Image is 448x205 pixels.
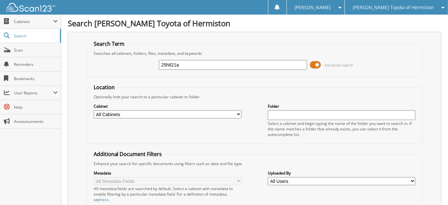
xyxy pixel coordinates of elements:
[14,33,57,39] span: Search
[268,121,416,137] div: Select a cabinet and begin typing the name of the folder you want to search in. If the name match...
[90,151,165,158] legend: Additional Document Filters
[90,161,419,166] div: Enhance your search for specific documents using filters such as date and file type.
[14,19,53,24] span: Cabinets
[325,63,354,67] span: Advanced Search
[94,186,242,202] div: All metadata fields are searched by default. Select a cabinet with metadata to enable filtering b...
[268,103,416,109] label: Folder
[14,62,58,67] span: Reminders
[14,104,58,110] span: Help
[14,119,58,124] span: Announcements
[268,170,416,176] label: Uploaded By
[6,3,55,12] img: scan123-logo-white.svg
[14,90,53,96] span: User Reports
[90,40,128,47] legend: Search Term
[94,170,242,176] label: Metadata
[14,47,58,53] span: Scan
[94,103,242,109] label: Cabinet
[353,6,434,9] span: [PERSON_NAME] Toyota of Hermiston
[68,18,442,29] h1: Search [PERSON_NAME] Toyota of Hermiston
[295,6,331,9] span: [PERSON_NAME]
[90,51,419,56] div: Searches all cabinets, folders, files, metadata, and keywords
[100,197,109,202] a: here
[90,94,419,100] div: Optionally limit your search to a particular cabinet or folder
[416,174,448,205] iframe: Chat Widget
[90,84,118,91] legend: Location
[14,76,58,81] span: Bookmarks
